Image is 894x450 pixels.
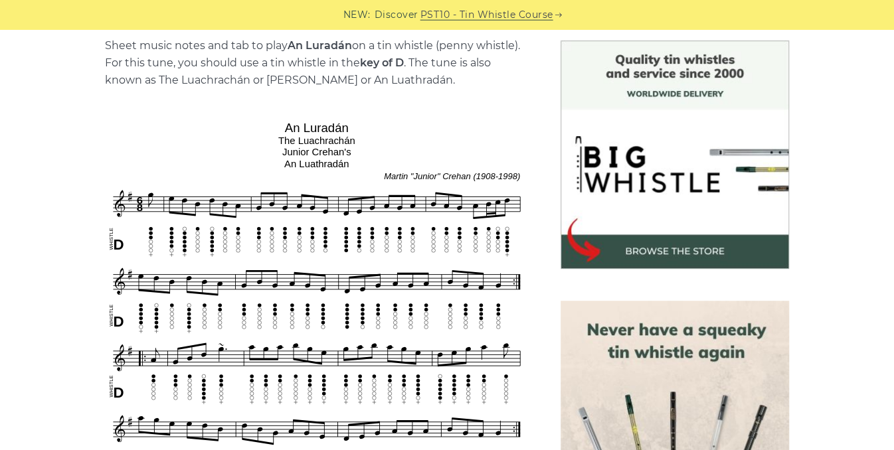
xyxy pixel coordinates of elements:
span: NEW: [343,7,371,23]
a: PST10 - Tin Whistle Course [420,7,553,23]
p: Sheet music notes and tab to play on a tin whistle (penny whistle). For this tune, you should use... [105,37,529,89]
img: BigWhistle Tin Whistle Store [561,40,789,269]
strong: An Luradán [288,39,352,52]
strong: key of D [360,56,404,69]
span: Discover [375,7,418,23]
